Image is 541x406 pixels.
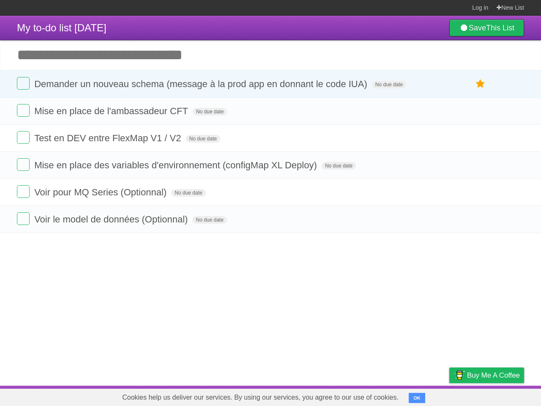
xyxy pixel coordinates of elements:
[322,162,356,170] span: No due date
[17,131,30,144] label: Done
[186,135,220,143] span: No due date
[17,212,30,225] label: Done
[34,187,169,198] span: Voir pour MQ Series (Optionnal)
[17,158,30,171] label: Done
[192,216,227,224] span: No due date
[410,388,428,404] a: Terms
[34,214,190,225] span: Voir le model de données (Optionnal)
[34,79,369,89] span: Demander un nouveau schema (message à la prod app en donnant le code IUA)
[365,388,399,404] a: Developers
[449,368,524,383] a: Buy me a coffee
[114,389,407,406] span: Cookies help us deliver our services. By using our services, you agree to our use of cookies.
[34,106,190,116] span: Mise en place de l'ambassadeur CFT
[454,368,465,382] img: Buy me a coffee
[467,368,520,383] span: Buy me a coffee
[17,22,107,33] span: My to-do list [DATE]
[372,81,406,88] span: No due date
[17,77,30,90] label: Done
[17,185,30,198] label: Done
[438,388,460,404] a: Privacy
[473,77,489,91] label: Star task
[471,388,524,404] a: Suggest a feature
[486,24,514,32] b: This List
[34,160,319,170] span: Mise en place des variables d'environnement (configMap XL Deploy)
[193,108,227,115] span: No due date
[337,388,355,404] a: About
[409,393,425,403] button: OK
[17,104,30,117] label: Done
[449,19,524,36] a: SaveThis List
[34,133,183,143] span: Test en DEV entre FlexMap V1 / V2
[171,189,205,197] span: No due date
